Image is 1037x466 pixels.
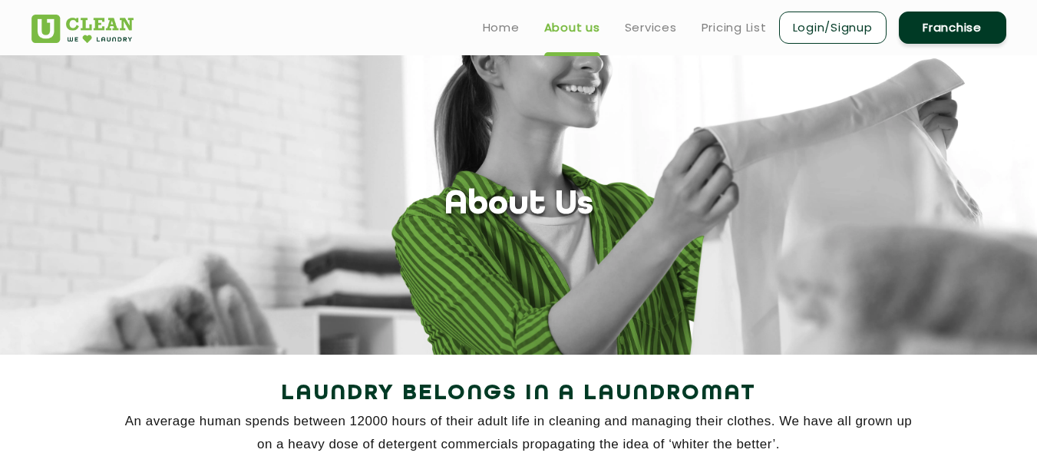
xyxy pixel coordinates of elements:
h2: Laundry Belongs in a Laundromat [31,375,1006,412]
a: Login/Signup [779,12,887,44]
a: Home [483,18,520,37]
a: Services [625,18,677,37]
img: UClean Laundry and Dry Cleaning [31,15,134,43]
a: Franchise [899,12,1006,44]
h1: About Us [444,186,593,225]
a: About us [544,18,600,37]
p: An average human spends between 12000 hours of their adult life in cleaning and managing their cl... [31,410,1006,456]
a: Pricing List [702,18,767,37]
